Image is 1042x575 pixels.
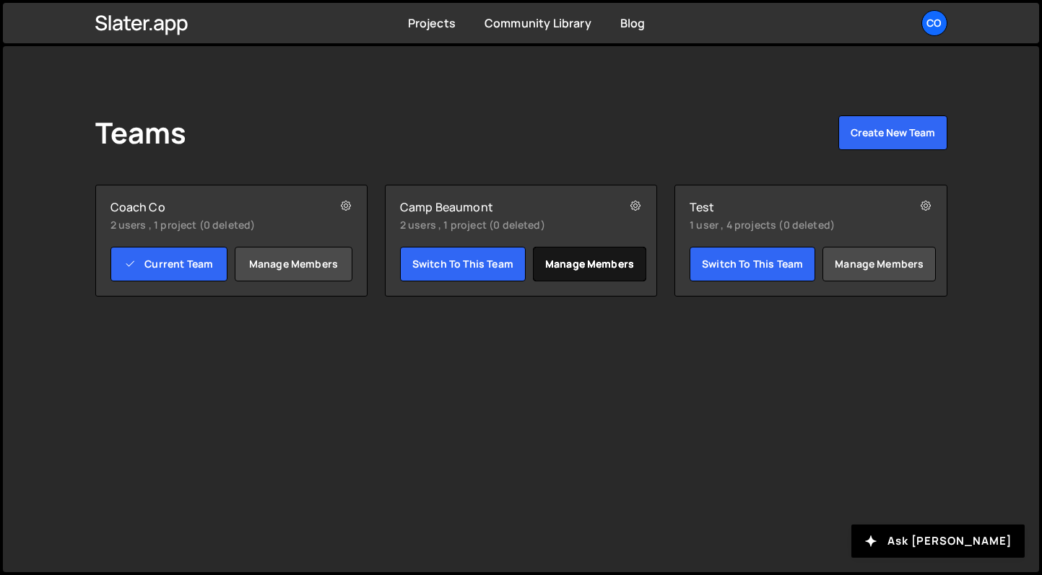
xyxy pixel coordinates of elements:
[690,247,815,281] a: Switch to this team
[400,247,526,281] a: Switch to this team
[921,10,947,36] a: Co
[110,247,228,281] a: Current Team
[838,115,947,150] button: Create New Team
[400,200,599,214] h2: Camp Beaumont
[400,218,599,232] small: 2 users , 1 project (0 deleted)
[95,115,187,150] h1: Teams
[408,15,456,31] a: Projects
[533,247,646,281] a: Manage members
[851,524,1025,558] button: Ask [PERSON_NAME]
[822,247,936,281] a: Manage members
[110,218,309,232] small: 2 users , 1 project (0 deleted)
[485,15,591,31] a: Community Library
[110,200,309,214] h2: Coach Co
[690,218,888,232] small: 1 user , 4 projects (0 deleted)
[235,247,352,281] a: Manage members
[690,200,888,214] h2: Test
[620,15,646,31] a: Blog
